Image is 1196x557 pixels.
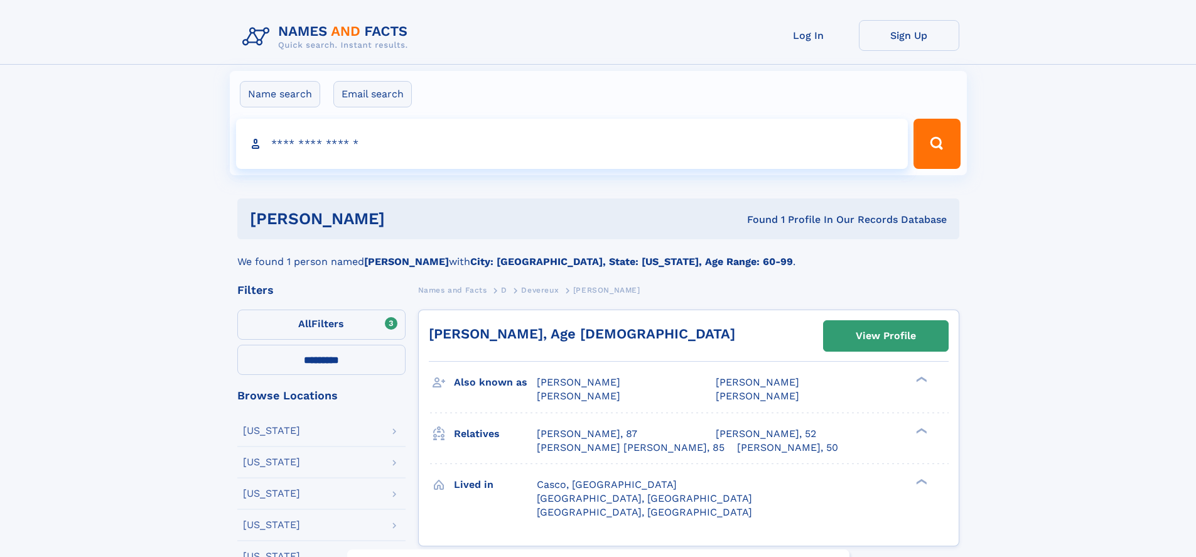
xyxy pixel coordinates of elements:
span: [PERSON_NAME] [573,286,640,295]
a: [PERSON_NAME], 87 [537,427,637,441]
a: [PERSON_NAME] [PERSON_NAME], 85 [537,441,725,455]
a: [PERSON_NAME], Age [DEMOGRAPHIC_DATA] [429,326,735,342]
a: View Profile [824,321,948,351]
span: D [501,286,507,295]
a: [PERSON_NAME], 52 [716,427,816,441]
div: Found 1 Profile In Our Records Database [566,213,947,227]
div: ❯ [913,376,928,384]
label: Name search [240,81,320,107]
span: All [298,318,311,330]
span: [PERSON_NAME] [537,390,620,402]
h1: [PERSON_NAME] [250,211,566,227]
div: We found 1 person named with . [237,239,959,269]
div: ❯ [913,477,928,485]
label: Filters [237,310,406,340]
div: [US_STATE] [243,426,300,436]
span: [GEOGRAPHIC_DATA], [GEOGRAPHIC_DATA] [537,492,752,504]
div: ❯ [913,426,928,435]
b: City: [GEOGRAPHIC_DATA], State: [US_STATE], Age Range: 60-99 [470,256,793,268]
a: Devereux [521,282,559,298]
a: D [501,282,507,298]
div: [US_STATE] [243,457,300,467]
b: [PERSON_NAME] [364,256,449,268]
span: [PERSON_NAME] [716,376,799,388]
span: Casco, [GEOGRAPHIC_DATA] [537,479,677,490]
span: [PERSON_NAME] [716,390,799,402]
span: [GEOGRAPHIC_DATA], [GEOGRAPHIC_DATA] [537,506,752,518]
h3: Also known as [454,372,537,393]
div: [US_STATE] [243,520,300,530]
div: [US_STATE] [243,489,300,499]
h3: Lived in [454,474,537,495]
a: [PERSON_NAME], 50 [737,441,838,455]
h3: Relatives [454,423,537,445]
div: Browse Locations [237,390,406,401]
button: Search Button [913,119,960,169]
a: Sign Up [859,20,959,51]
span: Devereux [521,286,559,295]
a: Names and Facts [418,282,487,298]
input: search input [236,119,908,169]
img: Logo Names and Facts [237,20,418,54]
label: Email search [333,81,412,107]
span: [PERSON_NAME] [537,376,620,388]
div: View Profile [856,322,916,350]
div: Filters [237,284,406,296]
a: Log In [758,20,859,51]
